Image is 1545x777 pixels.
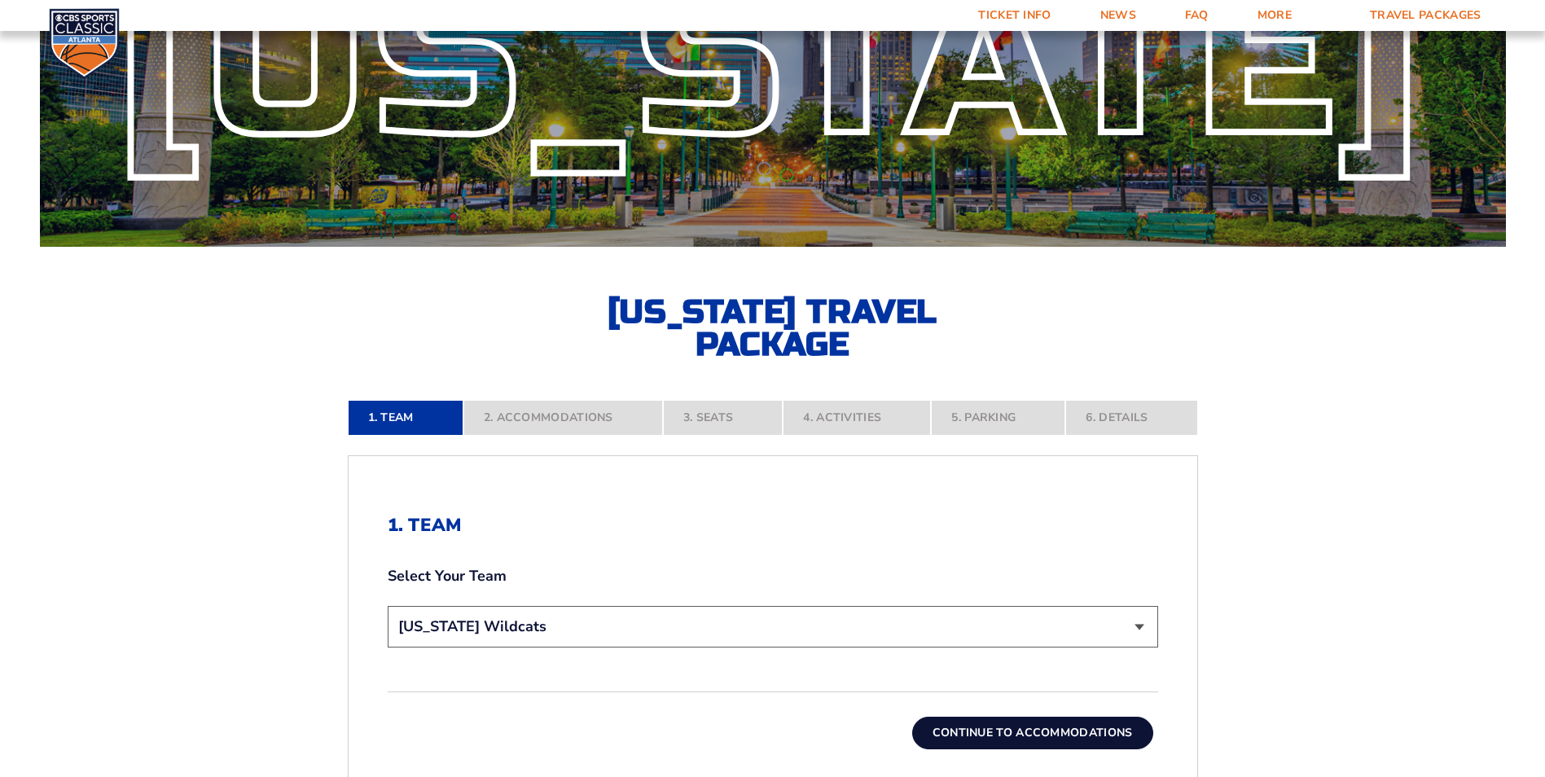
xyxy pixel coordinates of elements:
button: Continue To Accommodations [912,717,1153,749]
h2: [US_STATE] Travel Package [594,296,952,361]
label: Select Your Team [388,566,1158,586]
img: CBS Sports Classic [49,8,120,79]
h2: 1. Team [388,515,1158,536]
